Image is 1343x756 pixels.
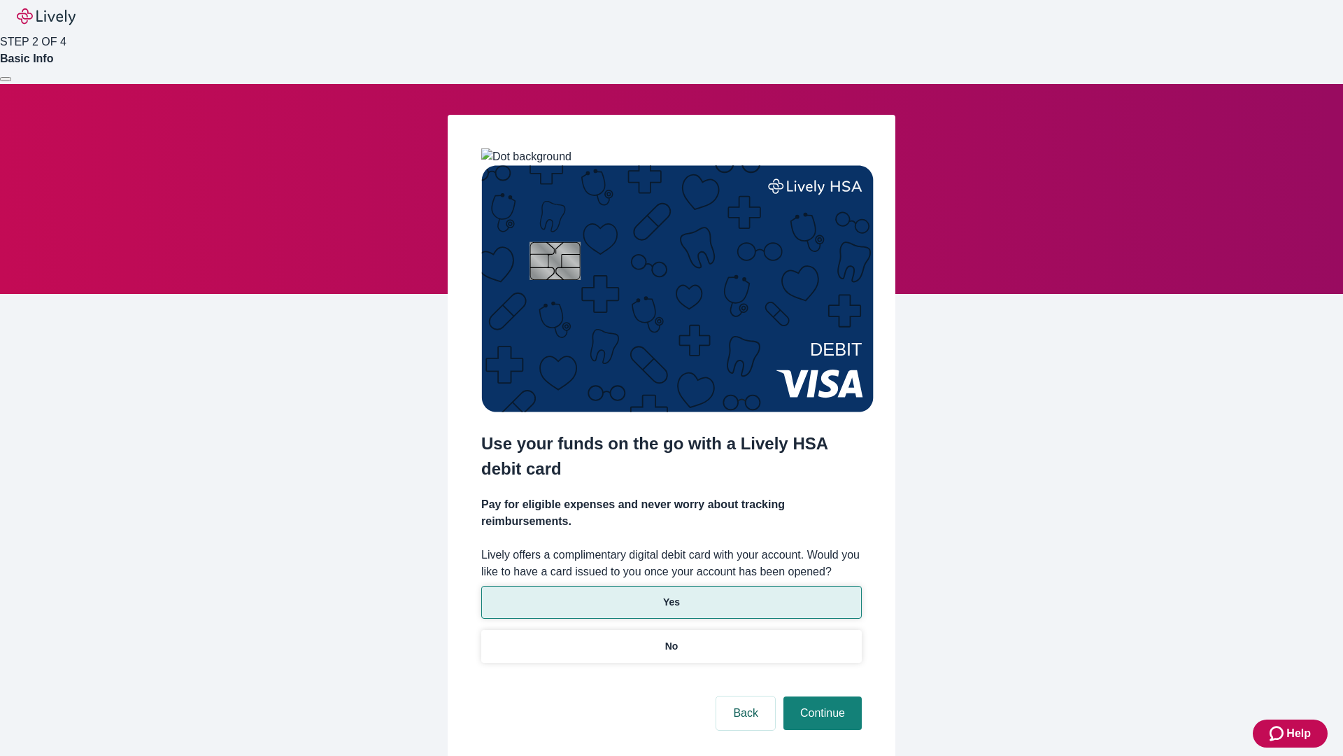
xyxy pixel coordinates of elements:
[481,547,862,580] label: Lively offers a complimentary digital debit card with your account. Would you like to have a card...
[716,696,775,730] button: Back
[665,639,678,654] p: No
[481,586,862,619] button: Yes
[481,630,862,663] button: No
[783,696,862,730] button: Continue
[1270,725,1286,742] svg: Zendesk support icon
[663,595,680,610] p: Yes
[481,431,862,482] h2: Use your funds on the go with a Lively HSA debit card
[1253,720,1328,748] button: Zendesk support iconHelp
[17,8,76,25] img: Lively
[481,148,571,165] img: Dot background
[481,165,874,412] img: Debit card
[1286,725,1311,742] span: Help
[481,496,862,530] h4: Pay for eligible expenses and never worry about tracking reimbursements.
